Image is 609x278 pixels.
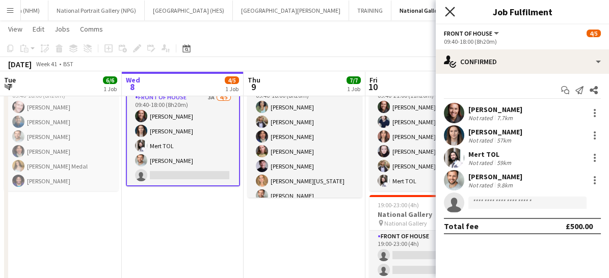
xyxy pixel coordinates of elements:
[246,81,260,93] span: 9
[468,181,495,189] div: Not rated
[50,22,74,36] a: Jobs
[33,24,44,34] span: Edit
[495,114,515,122] div: 7.7km
[124,81,140,93] span: 8
[103,76,117,84] span: 6/6
[4,22,27,36] a: View
[347,85,360,93] div: 1 Job
[103,85,117,93] div: 1 Job
[8,59,32,69] div: [DATE]
[495,181,515,189] div: 9.8km
[225,85,239,93] div: 1 Job
[566,221,593,231] div: £500.00
[468,105,522,114] div: [PERSON_NAME]
[378,201,419,209] span: 19:00-23:00 (4h)
[4,82,118,191] app-card-role: Front of House6/609:40-18:00 (8h20m)[PERSON_NAME][PERSON_NAME][PERSON_NAME][PERSON_NAME][PERSON_N...
[468,127,522,136] div: [PERSON_NAME]
[248,75,260,85] span: Thu
[468,136,495,144] div: Not rated
[8,24,22,34] span: View
[248,47,362,198] app-job-card: 09:40-18:00 (8h20m)7/7National Gallery National Gallery1 RoleFront of House7/709:40-18:00 (8h20m)...
[468,114,495,122] div: Not rated
[55,24,70,34] span: Jobs
[444,221,479,231] div: Total fee
[126,75,140,85] span: Wed
[369,82,484,191] app-card-role: Front of House6/609:40-21:00 (11h20m)[PERSON_NAME][PERSON_NAME][PERSON_NAME][PERSON_NAME][PERSON_...
[369,47,484,191] app-job-card: 09:40-21:00 (11h20m)6/6National Gallery National Gallery1 RoleFront of House6/609:40-21:00 (11h20...
[29,22,48,36] a: Edit
[126,47,240,186] app-job-card: Updated09:40-18:00 (8h20m)4/5National Gallery National Gallery1 RoleFront of House3A4/509:40-18:0...
[468,172,522,181] div: [PERSON_NAME]
[495,159,513,166] div: 59km
[384,219,427,227] span: National Gallery
[444,38,601,45] div: 09:40-18:00 (8h20m)
[587,30,601,37] span: 4/5
[4,75,16,85] span: Tue
[391,1,465,20] button: National Gallery (NG)
[369,75,378,85] span: Fri
[436,5,609,18] h3: Job Fulfilment
[34,60,59,68] span: Week 41
[145,1,233,20] button: [GEOGRAPHIC_DATA] (HES)
[347,76,361,84] span: 7/7
[444,30,500,37] button: Front of House
[3,81,16,93] span: 7
[63,60,73,68] div: BST
[126,91,240,186] app-card-role: Front of House3A4/509:40-18:00 (8h20m)[PERSON_NAME][PERSON_NAME]Mert TOL[PERSON_NAME]
[80,24,103,34] span: Comms
[4,47,118,191] app-job-card: 09:40-18:00 (8h20m)6/6National Gallery National Gallery1 RoleFront of House6/609:40-18:00 (8h20m)...
[76,22,107,36] a: Comms
[369,210,484,219] h3: National Gallery
[444,30,492,37] span: Front of House
[225,76,239,84] span: 4/5
[468,159,495,166] div: Not rated
[368,81,378,93] span: 10
[48,1,145,20] button: National Portrait Gallery (NPG)
[248,82,362,206] app-card-role: Front of House7/709:40-18:00 (8h20m)[PERSON_NAME][PERSON_NAME][PERSON_NAME][PERSON_NAME][PERSON_N...
[233,1,349,20] button: [GEOGRAPHIC_DATA][PERSON_NAME]
[349,1,391,20] button: TRAINING
[436,49,609,74] div: Confirmed
[495,136,513,144] div: 57km
[468,150,513,159] div: Mert TOL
